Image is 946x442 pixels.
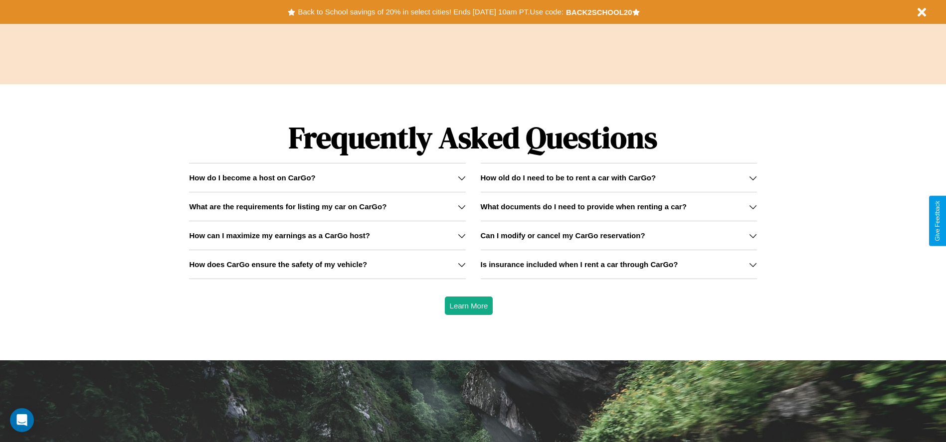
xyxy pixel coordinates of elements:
[566,8,632,16] b: BACK2SCHOOL20
[481,231,645,240] h3: Can I modify or cancel my CarGo reservation?
[481,173,656,182] h3: How old do I need to be to rent a car with CarGo?
[481,202,687,211] h3: What documents do I need to provide when renting a car?
[10,408,34,432] div: Open Intercom Messenger
[934,201,941,241] div: Give Feedback
[445,296,493,315] button: Learn More
[189,202,386,211] h3: What are the requirements for listing my car on CarGo?
[189,231,370,240] h3: How can I maximize my earnings as a CarGo host?
[481,260,678,269] h3: Is insurance included when I rent a car through CarGo?
[295,5,566,19] button: Back to School savings of 20% in select cities! Ends [DATE] 10am PT.Use code:
[189,260,367,269] h3: How does CarGo ensure the safety of my vehicle?
[189,112,757,163] h1: Frequently Asked Questions
[189,173,315,182] h3: How do I become a host on CarGo?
